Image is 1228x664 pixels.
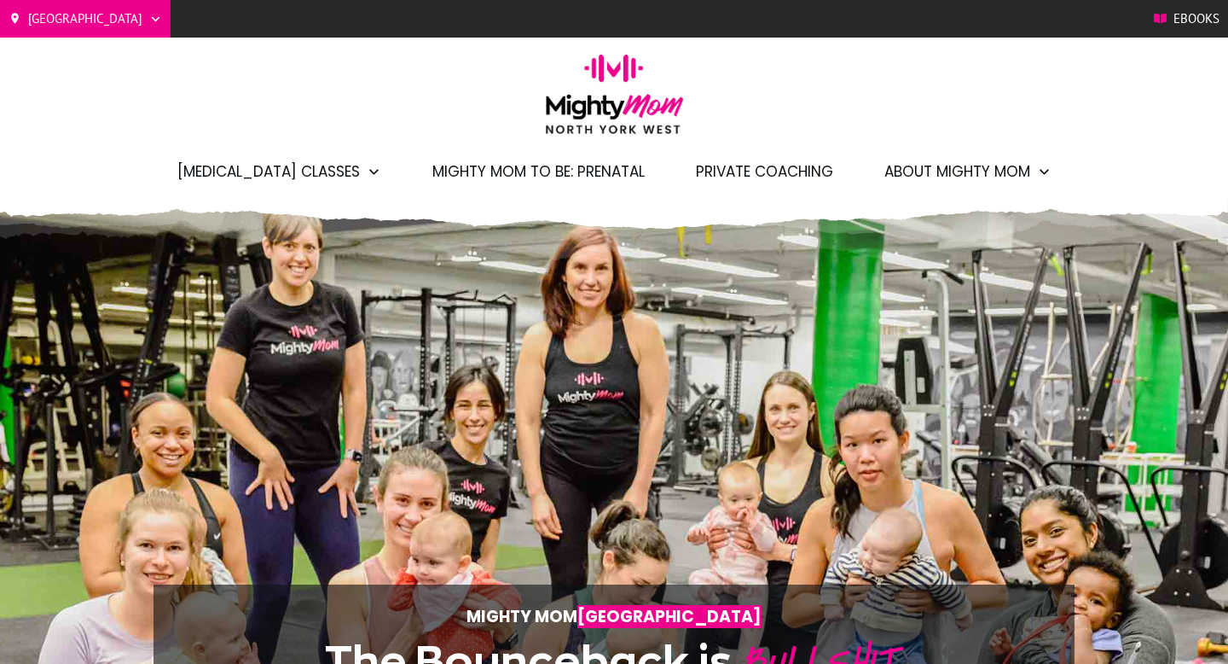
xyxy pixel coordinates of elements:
a: [MEDICAL_DATA] Classes [177,157,381,186]
a: [GEOGRAPHIC_DATA] [9,6,162,32]
span: About Mighty Mom [884,157,1030,186]
span: [GEOGRAPHIC_DATA] [28,6,142,32]
a: Private Coaching [696,157,833,186]
span: [GEOGRAPHIC_DATA] [577,605,762,628]
a: About Mighty Mom [884,157,1051,186]
span: Ebooks [1173,6,1219,32]
strong: Mighty Mom [466,605,762,628]
a: Ebooks [1154,6,1219,32]
a: Mighty Mom to Be: Prenatal [432,157,645,186]
span: [MEDICAL_DATA] Classes [177,157,360,186]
